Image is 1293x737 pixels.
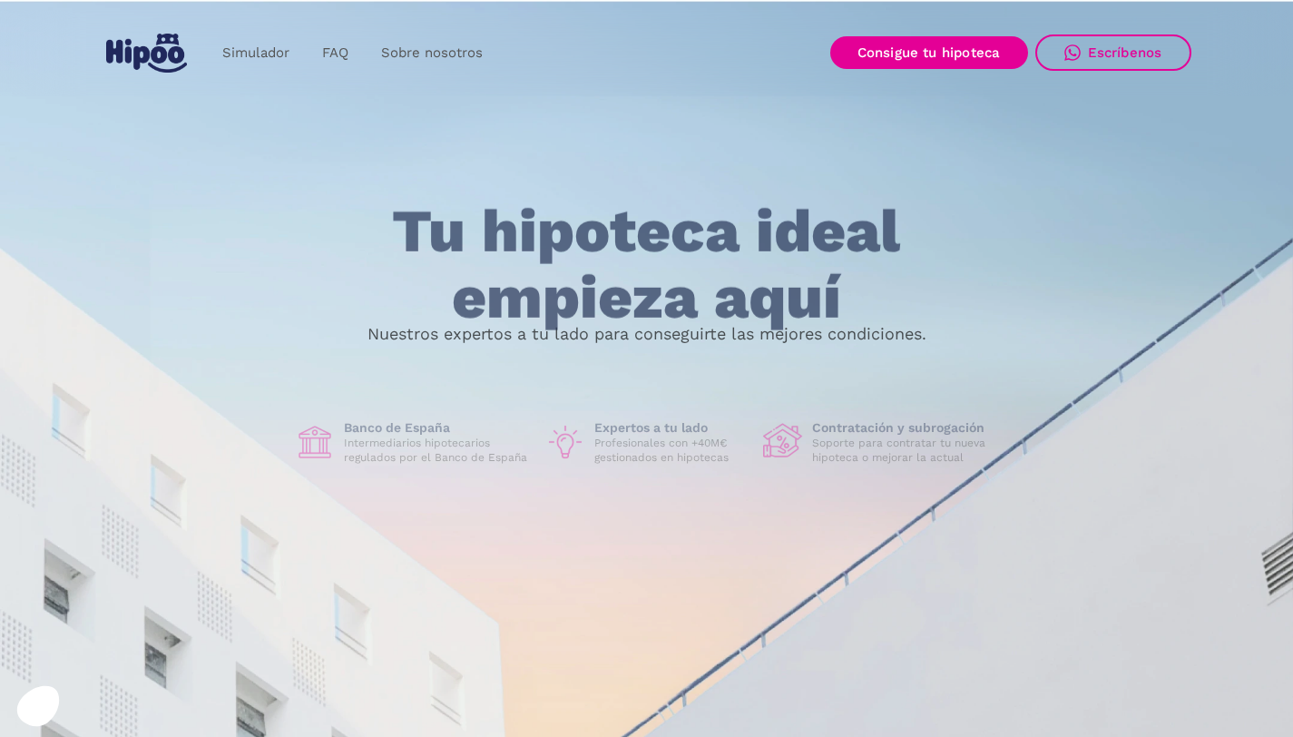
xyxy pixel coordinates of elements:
h1: Expertos a tu lado [594,419,749,436]
a: FAQ [306,35,365,71]
a: Consigue tu hipoteca [830,36,1028,69]
div: Escríbenos [1088,44,1162,61]
h1: Contratación y subrogación [812,419,999,436]
p: Nuestros expertos a tu lado para conseguirte las mejores condiciones. [367,327,926,341]
h1: Banco de España [344,419,531,436]
a: home [103,26,191,80]
p: Intermediarios hipotecarios regulados por el Banco de España [344,436,531,465]
p: Profesionales con +40M€ gestionados en hipotecas [594,436,749,465]
a: Sobre nosotros [365,35,499,71]
h1: Tu hipoteca ideal empieza aquí [302,199,990,330]
a: Simulador [206,35,306,71]
a: Escríbenos [1035,34,1191,71]
p: Soporte para contratar tu nueva hipoteca o mejorar la actual [812,436,999,465]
